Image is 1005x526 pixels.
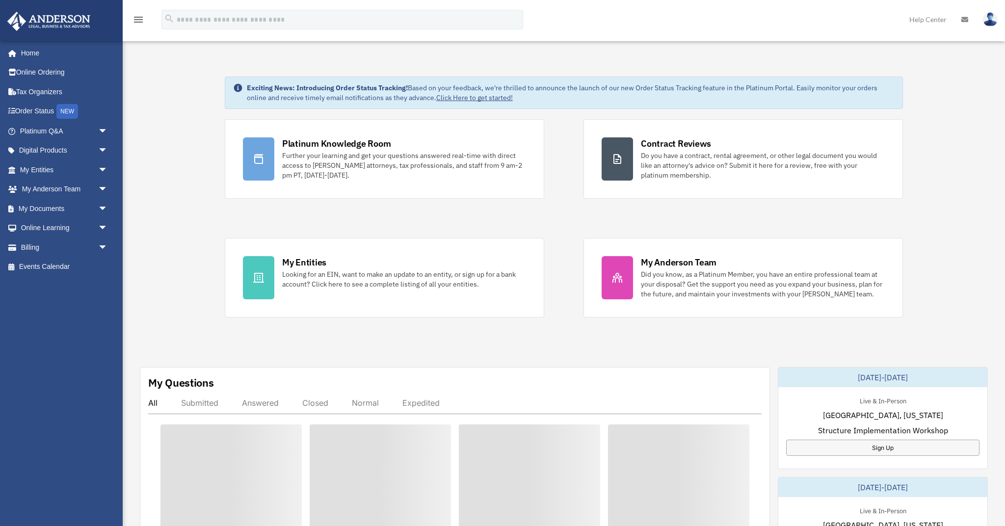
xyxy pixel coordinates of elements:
div: [DATE]-[DATE] [778,477,987,497]
a: Order StatusNEW [7,102,123,122]
div: My Questions [148,375,214,390]
a: Platinum Knowledge Room Further your learning and get your questions answered real-time with dire... [225,119,544,199]
span: arrow_drop_down [98,160,118,180]
div: Do you have a contract, rental agreement, or other legal document you would like an attorney's ad... [641,151,885,180]
div: Looking for an EIN, want to make an update to an entity, or sign up for a bank account? Click her... [282,269,526,289]
span: arrow_drop_down [98,237,118,258]
i: search [164,13,175,24]
div: Live & In-Person [852,505,914,515]
div: Platinum Knowledge Room [282,137,391,150]
div: NEW [56,104,78,119]
i: menu [132,14,144,26]
div: Submitted [181,398,218,408]
div: Closed [302,398,328,408]
a: My Documentsarrow_drop_down [7,199,123,218]
div: My Entities [282,256,326,268]
a: Click Here to get started! [436,93,513,102]
div: Based on your feedback, we're thrilled to announce the launch of our new Order Status Tracking fe... [247,83,895,103]
span: arrow_drop_down [98,121,118,141]
span: arrow_drop_down [98,180,118,200]
a: Online Ordering [7,63,123,82]
a: Home [7,43,118,63]
a: Online Learningarrow_drop_down [7,218,123,238]
img: Anderson Advisors Platinum Portal [4,12,93,31]
div: [DATE]-[DATE] [778,368,987,387]
a: Contract Reviews Do you have a contract, rental agreement, or other legal document you would like... [583,119,903,199]
a: My Anderson Team Did you know, as a Platinum Member, you have an entire professional team at your... [583,238,903,317]
img: User Pic [983,12,998,26]
a: Billingarrow_drop_down [7,237,123,257]
span: arrow_drop_down [98,141,118,161]
span: Structure Implementation Workshop [818,424,948,436]
span: [GEOGRAPHIC_DATA], [US_STATE] [823,409,943,421]
span: arrow_drop_down [98,199,118,219]
strong: Exciting News: Introducing Order Status Tracking! [247,83,408,92]
a: My Entitiesarrow_drop_down [7,160,123,180]
a: My Entities Looking for an EIN, want to make an update to an entity, or sign up for a bank accoun... [225,238,544,317]
div: Further your learning and get your questions answered real-time with direct access to [PERSON_NAM... [282,151,526,180]
div: All [148,398,158,408]
a: Digital Productsarrow_drop_down [7,141,123,160]
a: menu [132,17,144,26]
div: Did you know, as a Platinum Member, you have an entire professional team at your disposal? Get th... [641,269,885,299]
span: arrow_drop_down [98,218,118,238]
a: Sign Up [786,440,979,456]
div: Normal [352,398,379,408]
div: My Anderson Team [641,256,716,268]
div: Live & In-Person [852,395,914,405]
div: Contract Reviews [641,137,711,150]
a: Events Calendar [7,257,123,277]
a: My Anderson Teamarrow_drop_down [7,180,123,199]
a: Tax Organizers [7,82,123,102]
a: Platinum Q&Aarrow_drop_down [7,121,123,141]
div: Answered [242,398,279,408]
div: Expedited [402,398,440,408]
